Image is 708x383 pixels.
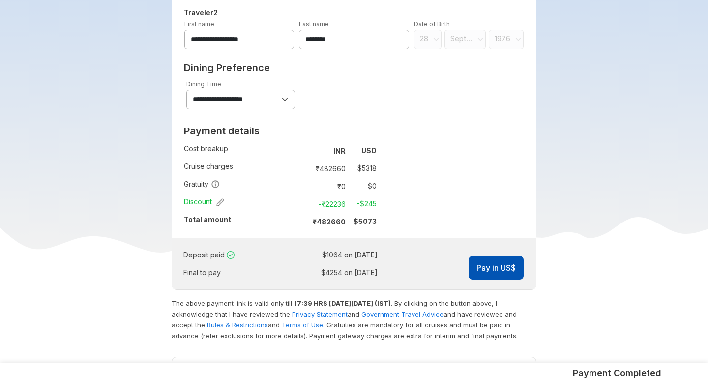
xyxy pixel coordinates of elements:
[361,310,443,318] a: Government Travel Advice
[420,34,431,44] span: 28
[288,248,378,262] td: $ 1064 on [DATE]
[495,34,512,44] span: 1976
[414,20,450,28] label: Date of Birth
[182,7,527,19] h5: Traveler 2
[350,197,377,211] td: -$ 245
[183,264,284,282] td: Final to pay
[186,80,221,88] label: Dining Time
[469,256,524,280] button: Pay in US$
[573,367,661,379] h5: Payment Completed
[183,246,284,264] td: Deposit paid
[308,197,350,211] td: -₹ 22236
[361,146,377,155] strong: USD
[184,142,304,160] td: Cost breakup
[515,34,521,44] svg: angle down
[184,179,220,189] span: Gratuity
[354,217,377,225] strong: $ 5073
[299,20,329,28] label: Last name
[308,161,350,175] td: ₹ 482660
[304,160,308,177] td: :
[184,197,224,207] span: Discount
[207,321,268,329] a: Rules & Restrictions
[304,177,308,195] td: :
[184,125,377,137] h2: Payment details
[350,161,377,175] td: $ 5318
[304,213,308,230] td: :
[172,298,534,341] p: The above payment link is valid only till . By clicking on the button above, I acknowledge that I...
[288,266,378,280] td: $ 4254 on [DATE]
[184,20,214,28] label: First name
[304,195,308,213] td: :
[304,142,308,160] td: :
[184,160,304,177] td: Cruise charges
[184,215,231,223] strong: Total amount
[308,179,350,193] td: ₹ 0
[350,179,377,193] td: $ 0
[313,218,346,226] strong: ₹ 482660
[450,34,473,44] span: September
[333,147,346,155] strong: INR
[282,321,324,329] a: Terms of Use.
[284,264,287,282] td: :
[477,34,483,44] svg: angle down
[284,246,287,264] td: :
[294,299,391,307] strong: 17:39 HRS [DATE][DATE] (IST)
[433,34,439,44] svg: angle down
[184,62,525,74] h2: Dining Preference
[292,310,348,318] a: Privacy Statement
